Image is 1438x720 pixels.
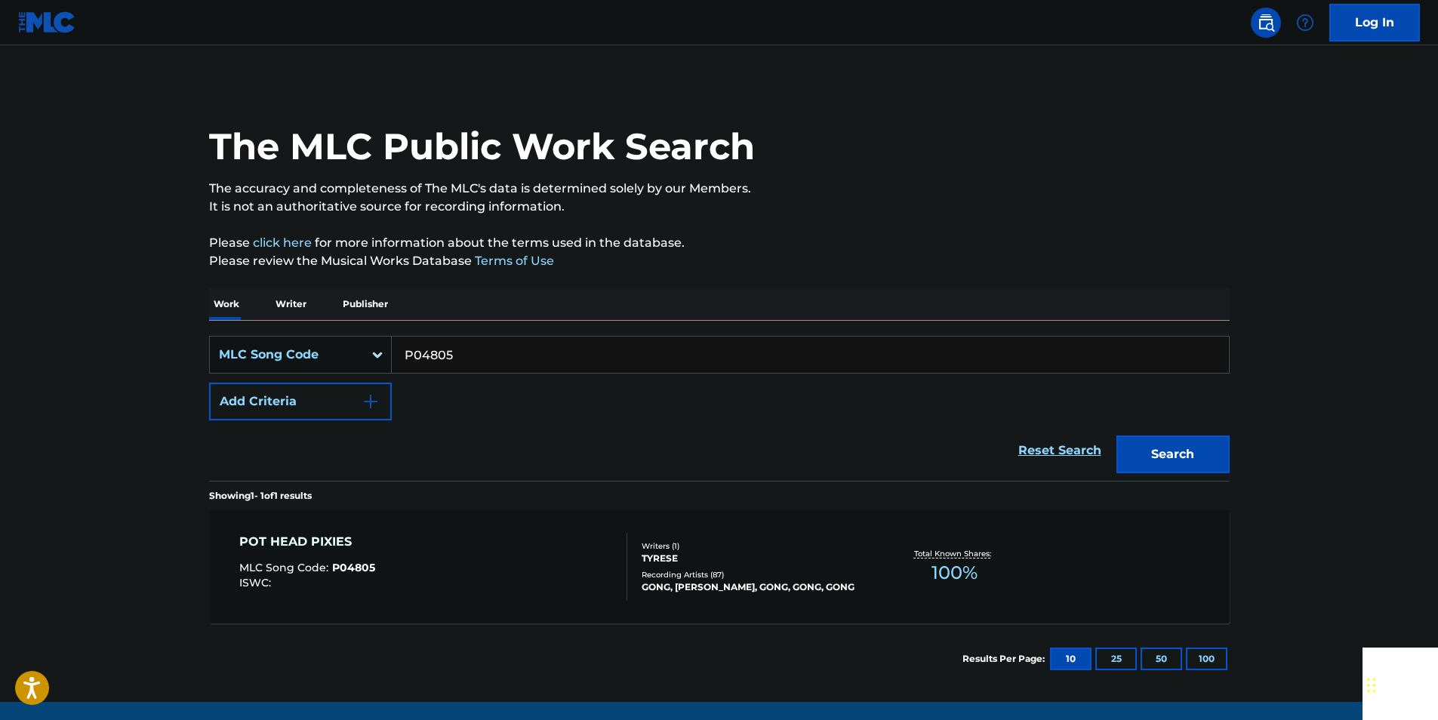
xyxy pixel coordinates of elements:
[209,288,244,320] p: Work
[239,576,275,589] span: ISWC :
[962,652,1048,666] p: Results Per Page:
[18,11,76,33] img: MLC Logo
[642,540,870,552] div: Writers ( 1 )
[209,124,755,169] h1: The MLC Public Work Search
[1363,648,1438,720] iframe: Chat Widget
[271,288,311,320] p: Writer
[1329,4,1420,42] a: Log In
[1251,8,1281,38] a: Public Search
[1141,648,1182,670] button: 50
[209,252,1230,270] p: Please review the Musical Works Database
[931,559,978,586] span: 100 %
[1186,648,1227,670] button: 100
[239,561,332,574] span: MLC Song Code :
[253,235,312,250] a: click here
[642,580,870,594] div: GONG, [PERSON_NAME], GONG, GONG, GONG
[362,392,380,411] img: 9d2ae6d4665cec9f34b9.svg
[209,198,1230,216] p: It is not an authoritative source for recording information.
[472,254,554,268] a: Terms of Use
[209,180,1230,198] p: The accuracy and completeness of The MLC's data is determined solely by our Members.
[1116,435,1230,473] button: Search
[1290,8,1320,38] div: Help
[332,561,375,574] span: P04805
[642,552,870,565] div: TYRESE
[1050,648,1092,670] button: 10
[219,346,355,364] div: MLC Song Code
[209,234,1230,252] p: Please for more information about the terms used in the database.
[239,533,375,551] div: POT HEAD PIXIES
[338,288,393,320] p: Publisher
[209,510,1230,623] a: POT HEAD PIXIESMLC Song Code:P04805ISWC:Writers (1)TYRESERecording Artists (87)GONG, [PERSON_NAME...
[1296,14,1314,32] img: help
[209,383,392,420] button: Add Criteria
[1367,663,1376,708] div: Drag
[209,489,312,503] p: Showing 1 - 1 of 1 results
[914,548,995,559] p: Total Known Shares:
[1257,14,1275,32] img: search
[1011,434,1109,467] a: Reset Search
[1095,648,1137,670] button: 25
[642,569,870,580] div: Recording Artists ( 87 )
[209,336,1230,481] form: Search Form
